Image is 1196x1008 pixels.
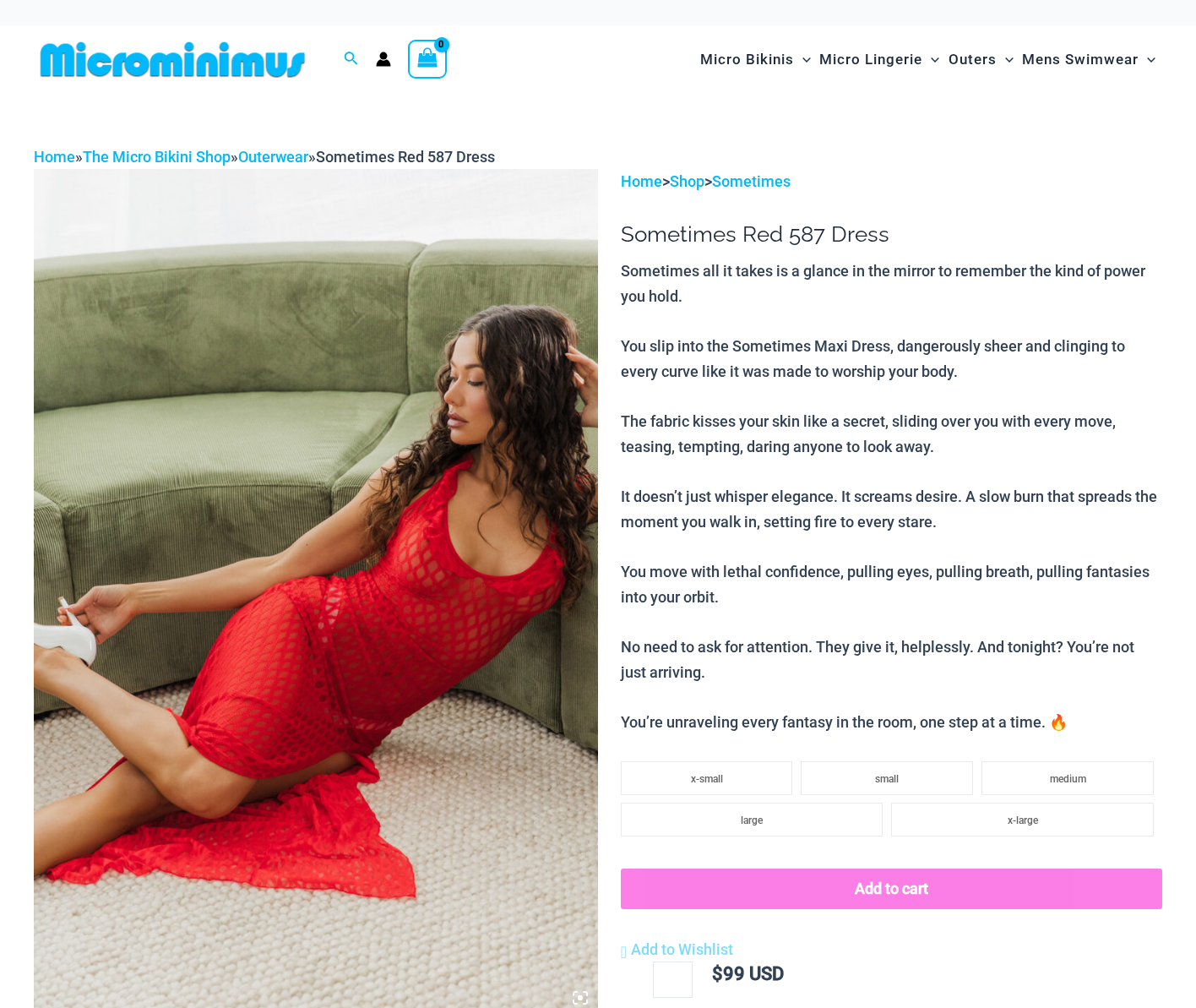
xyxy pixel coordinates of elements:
[691,773,723,785] span: x-small
[1022,38,1139,81] span: Mens Swimwear
[1018,34,1160,85] a: Mens SwimwearMenu ToggleMenu Toggle
[34,41,312,79] img: MM SHOP LOGO FLAT
[631,940,733,958] span: Add to Wishlist
[408,40,447,79] a: View Shopping Cart, empty
[1050,773,1086,785] span: medium
[922,38,939,81] span: Menu Toggle
[949,38,997,81] span: Outers
[741,815,763,826] span: large
[621,221,1162,248] h1: Sometimes Red 587 Dress
[670,172,704,190] a: Shop
[819,38,922,81] span: Micro Lingerie
[794,38,811,81] span: Menu Toggle
[621,937,733,962] a: Add to Wishlist
[344,49,359,70] a: Search icon link
[944,34,1018,85] a: OutersMenu ToggleMenu Toggle
[801,761,973,795] li: small
[712,172,791,190] a: Sometimes
[1008,815,1038,826] span: x-large
[891,803,1154,836] li: x-large
[83,148,231,166] a: The Micro Bikini Shop
[621,169,1162,194] p: > >
[875,773,899,785] span: small
[621,259,1162,735] p: Sometimes all it takes is a glance in the mirror to remember the kind of power you hold. You slip...
[696,34,815,85] a: Micro BikinisMenu ToggleMenu Toggle
[693,31,1162,88] nav: Site Navigation
[316,148,495,166] span: Sometimes Red 587 Dress
[621,761,793,795] li: x-small
[712,963,784,984] bdi: 99 USD
[238,148,308,166] a: Outerwear
[621,172,662,190] a: Home
[700,38,794,81] span: Micro Bikinis
[1139,38,1155,81] span: Menu Toggle
[376,52,391,67] a: Account icon link
[997,38,1014,81] span: Menu Toggle
[815,34,943,85] a: Micro LingerieMenu ToggleMenu Toggle
[712,963,723,984] span: $
[34,148,75,166] a: Home
[621,869,1162,909] button: Add to cart
[34,148,495,166] span: » » »
[653,962,693,997] input: Product quantity
[981,761,1154,795] li: medium
[621,803,883,836] li: large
